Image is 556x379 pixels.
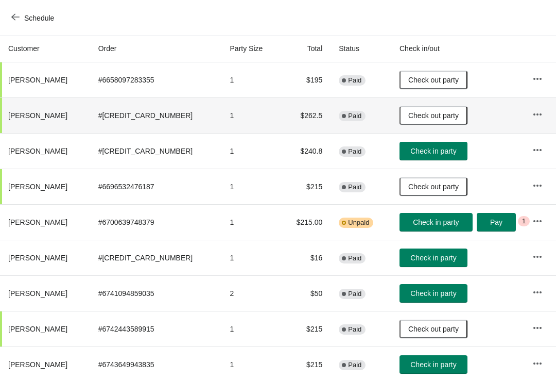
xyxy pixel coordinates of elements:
[8,111,67,120] span: [PERSON_NAME]
[222,169,281,204] td: 1
[222,311,281,347] td: 1
[90,275,222,311] td: # 6741094859035
[280,275,331,311] td: $50
[410,254,456,262] span: Check in party
[408,76,459,84] span: Check out party
[280,133,331,169] td: $240.8
[90,169,222,204] td: # 6696532476187
[280,35,331,62] th: Total
[408,111,459,120] span: Check out party
[348,183,361,191] span: Paid
[280,204,331,240] td: $215.00
[348,254,361,262] span: Paid
[413,218,459,226] span: Check in party
[348,290,361,298] span: Paid
[8,360,67,369] span: [PERSON_NAME]
[8,254,67,262] span: [PERSON_NAME]
[222,240,281,275] td: 1
[90,240,222,275] td: # [CREDIT_CARD_NUMBER]
[8,218,67,226] span: [PERSON_NAME]
[522,217,526,225] span: 1
[410,147,456,155] span: Check in party
[399,177,467,196] button: Check out party
[280,62,331,97] td: $195
[348,361,361,369] span: Paid
[399,284,467,303] button: Check in party
[8,147,67,155] span: [PERSON_NAME]
[222,204,281,240] td: 1
[408,183,459,191] span: Check out party
[90,133,222,169] td: # [CREDIT_CARD_NUMBER]
[24,14,54,22] span: Schedule
[280,169,331,204] td: $215
[348,325,361,334] span: Paid
[90,62,222,97] td: # 6658097283355
[222,275,281,311] td: 2
[8,325,67,333] span: [PERSON_NAME]
[222,35,281,62] th: Party Size
[222,62,281,97] td: 1
[8,183,67,191] span: [PERSON_NAME]
[408,325,459,333] span: Check out party
[410,289,456,298] span: Check in party
[399,142,467,160] button: Check in party
[90,97,222,133] td: # [CREDIT_CARD_NUMBER]
[222,97,281,133] td: 1
[399,213,473,232] button: Check in party
[477,213,516,232] button: Pay
[399,249,467,267] button: Check in party
[348,112,361,120] span: Paid
[348,76,361,85] span: Paid
[222,133,281,169] td: 1
[90,204,222,240] td: # 6700639748379
[348,147,361,156] span: Paid
[280,311,331,347] td: $215
[8,289,67,298] span: [PERSON_NAME]
[280,240,331,275] td: $16
[399,355,467,374] button: Check in party
[399,106,467,125] button: Check out party
[490,218,502,226] span: Pay
[399,320,467,338] button: Check out party
[331,35,391,62] th: Status
[410,360,456,369] span: Check in party
[280,97,331,133] td: $262.5
[391,35,524,62] th: Check in/out
[90,311,222,347] td: # 6742443589915
[8,76,67,84] span: [PERSON_NAME]
[5,9,62,27] button: Schedule
[399,71,467,89] button: Check out party
[348,219,369,227] span: Unpaid
[90,35,222,62] th: Order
